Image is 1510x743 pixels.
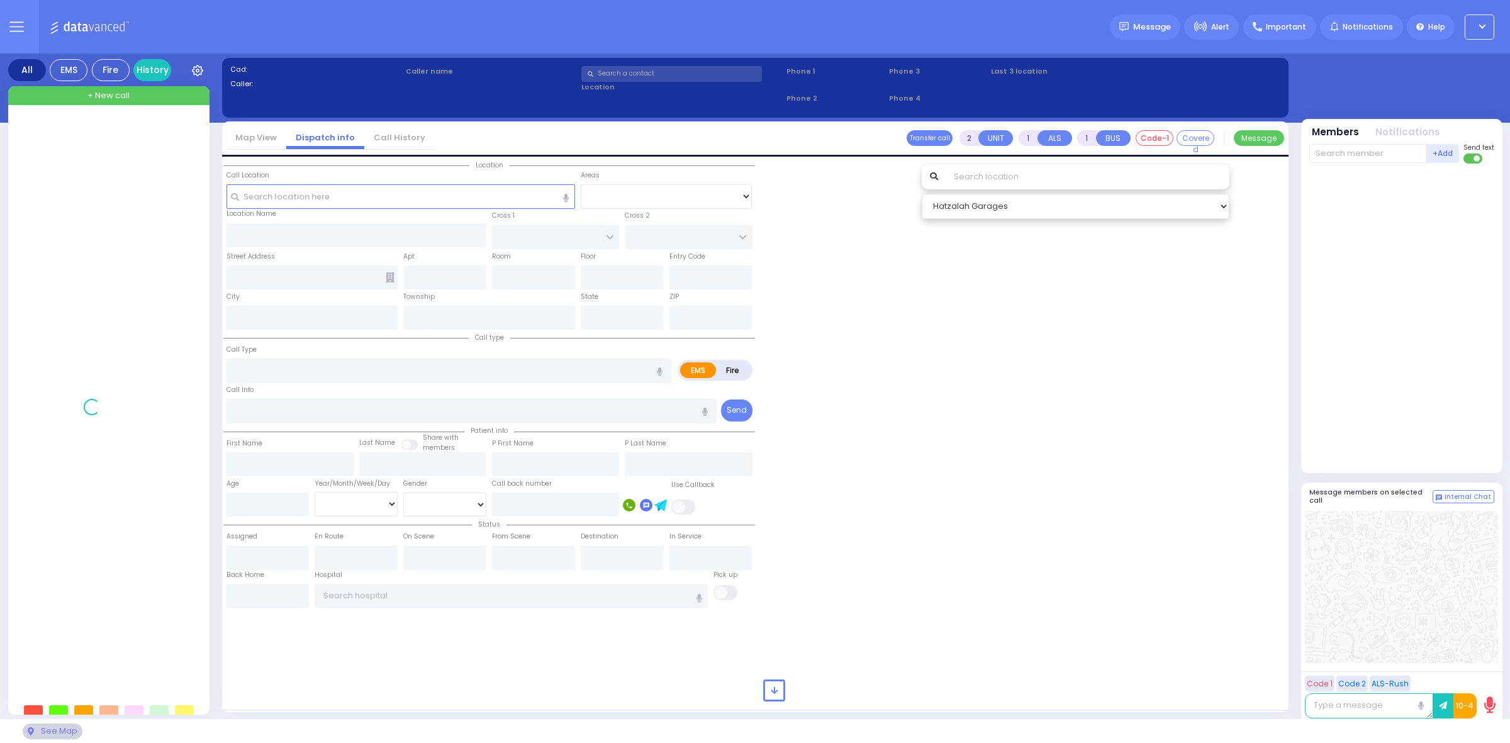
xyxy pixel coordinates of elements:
[364,131,435,143] a: Call History
[1266,21,1306,33] span: Important
[1343,21,1393,33] span: Notifications
[92,59,130,81] div: Fire
[669,532,702,542] label: In Service
[492,439,534,449] label: P First Name
[315,532,344,542] label: En Route
[581,532,618,542] label: Destination
[492,252,511,262] label: Room
[87,89,130,102] span: + New call
[230,79,402,89] label: Caller:
[786,66,885,77] span: Phone 1
[1096,130,1131,146] button: BUS
[226,570,264,580] label: Back Home
[286,131,364,143] a: Dispatch info
[786,93,885,104] span: Phone 2
[226,292,240,302] label: City
[1428,21,1445,33] span: Help
[226,439,262,449] label: First Name
[1336,676,1368,691] button: Code 2
[991,66,1135,77] label: Last 3 location
[230,64,402,75] label: Cad:
[226,479,239,489] label: Age
[889,66,987,77] span: Phone 3
[50,59,87,81] div: EMS
[1119,22,1129,31] img: message.svg
[315,584,708,608] input: Search hospital
[669,252,705,262] label: Entry Code
[978,130,1013,146] button: UNIT
[469,333,510,342] span: Call type
[403,252,415,262] label: Apt
[907,130,953,146] button: Transfer call
[403,532,434,542] label: On Scene
[1445,493,1491,501] span: Internal Chat
[1433,490,1494,504] button: Internal Chat
[889,93,987,104] span: Phone 4
[226,345,257,355] label: Call Type
[1177,130,1214,146] button: Covered
[713,570,737,580] label: Pick up
[581,66,762,82] input: Search a contact
[625,439,666,449] label: P Last Name
[946,164,1229,189] input: Search location
[23,723,82,739] div: See map
[472,520,506,529] span: Status
[386,272,394,282] span: Other building occupants
[469,160,510,170] span: Location
[226,532,257,542] label: Assigned
[464,426,514,435] span: Patient info
[492,532,530,542] label: From Scene
[1133,21,1171,33] span: Message
[1305,676,1334,691] button: Code 1
[403,479,427,489] label: Gender
[581,252,596,262] label: Floor
[671,480,715,490] label: Use Callback
[492,479,552,489] label: Call back number
[1211,21,1229,33] span: Alert
[50,19,133,35] img: Logo
[226,131,286,143] a: Map View
[1309,488,1433,505] h5: Message members on selected call
[1427,144,1460,163] button: +Add
[423,433,459,442] small: Share with
[133,59,171,81] a: History
[1463,152,1484,165] label: Turn off text
[581,82,782,92] label: Location
[492,211,515,221] label: Cross 1
[721,399,752,422] button: Send
[1463,143,1494,152] span: Send text
[423,443,455,452] span: members
[226,209,276,219] label: Location Name
[1436,494,1442,501] img: comment-alt.png
[1037,130,1072,146] button: ALS
[226,385,254,395] label: Call Info
[1375,125,1440,140] button: Notifications
[1136,130,1173,146] button: Code-1
[715,362,751,378] label: Fire
[226,170,269,181] label: Call Location
[1370,676,1411,691] button: ALS-Rush
[625,211,650,221] label: Cross 2
[581,170,600,181] label: Areas
[680,362,717,378] label: EMS
[403,292,435,302] label: Township
[359,438,395,448] label: Last Name
[226,252,275,262] label: Street Address
[315,479,398,489] div: Year/Month/Week/Day
[669,292,679,302] label: ZIP
[1312,125,1359,140] button: Members
[226,184,575,208] input: Search location here
[8,59,46,81] div: All
[1234,130,1284,146] button: Message
[406,66,578,77] label: Caller name
[1453,693,1477,718] button: 10-4
[581,292,598,302] label: State
[1309,144,1427,163] input: Search member
[315,570,342,580] label: Hospital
